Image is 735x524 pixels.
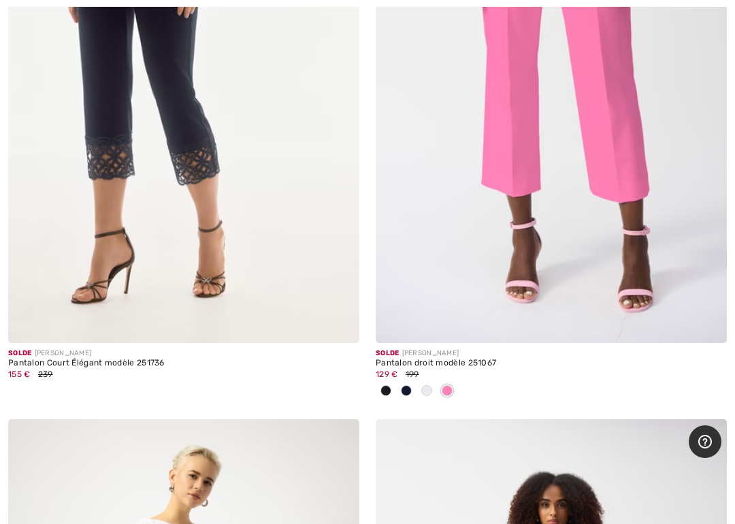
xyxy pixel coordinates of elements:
[437,380,457,403] div: Bubble gum
[376,370,398,379] span: 129 €
[396,380,416,403] div: Midnight Blue
[8,349,32,357] span: Solde
[376,359,727,368] div: Pantalon droit modèle 251067
[376,380,396,403] div: Black
[689,425,721,459] iframe: Ouvre un widget dans lequel vous pouvez trouver plus d’informations
[406,370,419,379] span: 199
[376,348,727,359] div: [PERSON_NAME]
[8,348,359,359] div: [PERSON_NAME]
[416,380,437,403] div: Off White
[38,370,53,379] span: 239
[376,349,399,357] span: Solde
[8,370,31,379] span: 155 €
[8,359,359,368] div: Pantalon Court Élégant modèle 251736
